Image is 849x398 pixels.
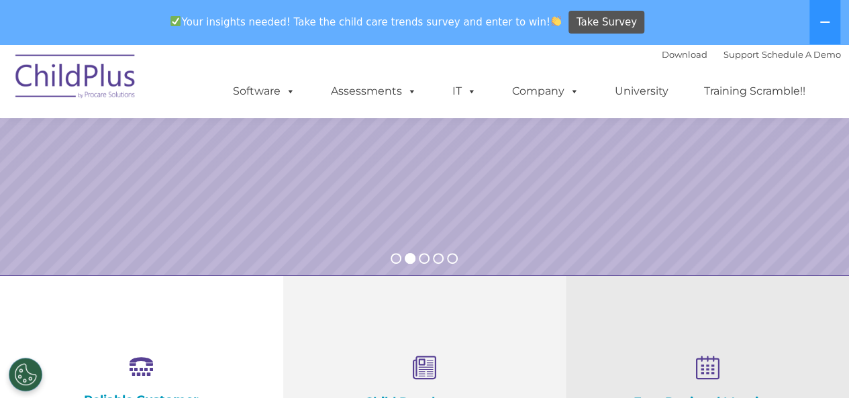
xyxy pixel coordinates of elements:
a: Support [723,49,759,60]
span: Phone number [187,144,244,154]
a: Assessments [317,78,430,105]
img: ✅ [170,16,181,26]
font: | [662,49,841,60]
a: Training Scramble!! [691,78,819,105]
button: Cookies Settings [9,358,42,391]
a: IT [439,78,490,105]
a: University [601,78,682,105]
a: Schedule A Demo [762,49,841,60]
a: Software [219,78,309,105]
a: Company [499,78,593,105]
span: Take Survey [577,11,637,34]
img: ChildPlus by Procare Solutions [9,45,143,112]
span: Your insights needed! Take the child care trends survey and enter to win! [165,9,567,35]
a: Download [662,49,707,60]
a: Take Survey [568,11,644,34]
span: Last name [187,89,228,99]
img: 👏 [551,16,561,26]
